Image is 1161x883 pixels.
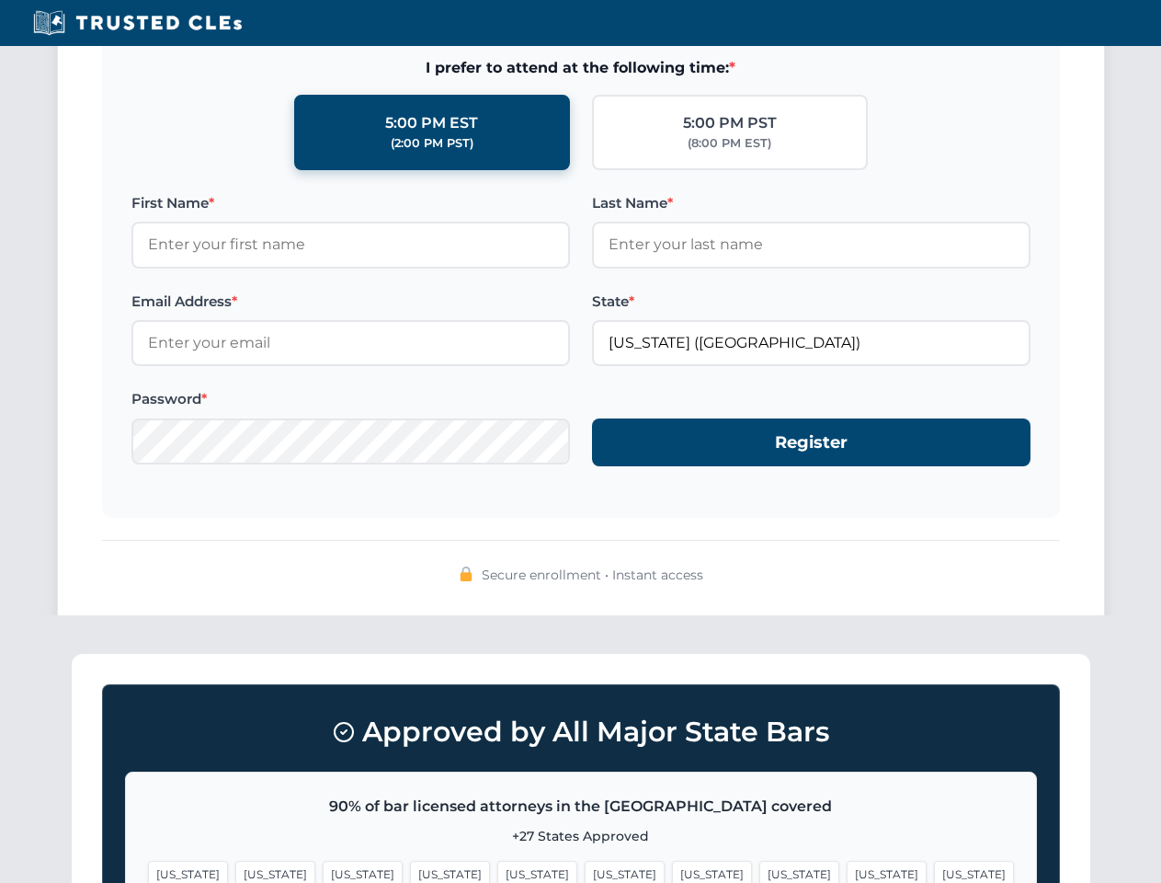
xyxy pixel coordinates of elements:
[148,826,1014,846] p: +27 States Approved
[385,111,478,135] div: 5:00 PM EST
[592,419,1030,467] button: Register
[688,134,771,153] div: (8:00 PM EST)
[459,567,473,581] img: 🔒
[391,134,473,153] div: (2:00 PM PST)
[592,320,1030,366] input: Georgia (GA)
[592,291,1030,313] label: State
[683,111,777,135] div: 5:00 PM PST
[131,192,570,214] label: First Name
[482,565,703,585] span: Secure enrollment • Instant access
[131,222,570,268] input: Enter your first name
[592,222,1030,268] input: Enter your last name
[148,795,1014,819] p: 90% of bar licensed attorneys in the [GEOGRAPHIC_DATA] covered
[131,388,570,410] label: Password
[131,56,1030,80] span: I prefer to attend at the following time:
[592,192,1030,214] label: Last Name
[131,320,570,366] input: Enter your email
[131,291,570,313] label: Email Address
[28,9,247,37] img: Trusted CLEs
[125,707,1037,757] h3: Approved by All Major State Bars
